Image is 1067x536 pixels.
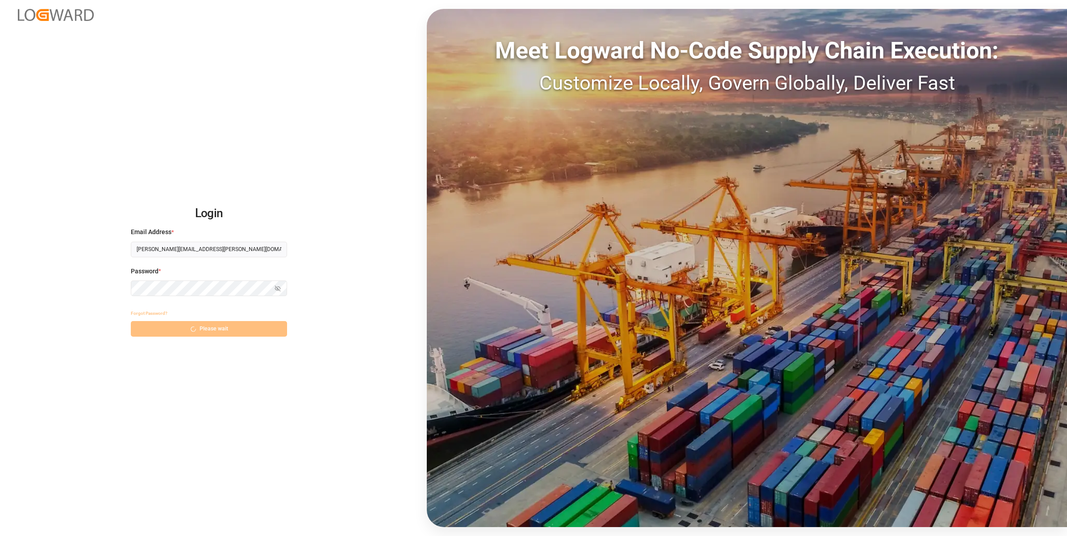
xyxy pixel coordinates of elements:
div: Meet Logward No-Code Supply Chain Execution: [427,33,1067,68]
span: Password [131,267,158,276]
h2: Login [131,199,287,228]
div: Customize Locally, Govern Globally, Deliver Fast [427,68,1067,98]
img: Logward_new_orange.png [18,9,94,21]
span: Email Address [131,227,171,237]
input: Enter your email [131,242,287,257]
